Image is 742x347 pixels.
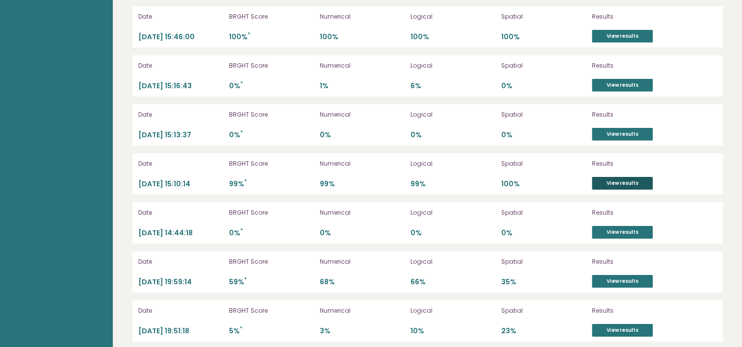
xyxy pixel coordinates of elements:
p: Date [138,257,223,266]
p: Spatial [501,159,586,168]
p: Results [592,306,695,315]
p: 10% [410,326,495,336]
p: 0% [229,81,314,91]
p: 23% [501,326,586,336]
p: Numerical [320,61,405,70]
p: [DATE] 14:44:18 [138,228,223,238]
p: [DATE] 15:46:00 [138,32,223,42]
p: Results [592,208,695,217]
p: 0% [320,228,405,238]
p: 100% [501,32,586,42]
p: BRGHT Score [229,12,314,21]
a: View results [592,30,653,43]
p: Date [138,159,223,168]
p: BRGHT Score [229,61,314,70]
a: View results [592,226,653,239]
a: View results [592,324,653,337]
p: 99% [320,179,405,189]
p: Date [138,208,223,217]
p: 0% [501,130,586,140]
p: Numerical [320,306,405,315]
p: 0% [501,81,586,91]
p: Results [592,12,695,21]
p: BRGHT Score [229,208,314,217]
p: [DATE] 19:59:14 [138,277,223,287]
p: Logical [410,61,495,70]
p: Logical [410,208,495,217]
p: Logical [410,110,495,119]
p: Numerical [320,12,405,21]
p: [DATE] 15:10:14 [138,179,223,189]
a: View results [592,128,653,141]
p: Date [138,306,223,315]
p: Logical [410,257,495,266]
a: View results [592,79,653,92]
p: [DATE] 19:51:18 [138,326,223,336]
p: Logical [410,306,495,315]
p: Numerical [320,208,405,217]
p: Logical [410,12,495,21]
p: 99% [229,179,314,189]
p: 0% [229,228,314,238]
p: 100% [229,32,314,42]
p: Numerical [320,159,405,168]
p: [DATE] 15:13:37 [138,130,223,140]
p: 100% [410,32,495,42]
p: Spatial [501,110,586,119]
p: 100% [501,179,586,189]
p: Date [138,61,223,70]
p: 0% [410,130,495,140]
p: 0% [501,228,586,238]
p: Numerical [320,110,405,119]
p: 66% [410,277,495,287]
p: BRGHT Score [229,110,314,119]
p: Logical [410,159,495,168]
a: View results [592,177,653,190]
p: 0% [320,130,405,140]
p: 99% [410,179,495,189]
p: Results [592,110,695,119]
p: 0% [229,130,314,140]
p: 35% [501,277,586,287]
p: Numerical [320,257,405,266]
p: [DATE] 15:16:43 [138,81,223,91]
p: 5% [229,326,314,336]
p: 1% [320,81,405,91]
p: BRGHT Score [229,257,314,266]
p: 0% [410,228,495,238]
p: Date [138,110,223,119]
p: 3% [320,326,405,336]
p: BRGHT Score [229,306,314,315]
p: Date [138,12,223,21]
p: 100% [320,32,405,42]
p: Results [592,257,695,266]
p: Spatial [501,12,586,21]
p: 68% [320,277,405,287]
p: Spatial [501,257,586,266]
a: View results [592,275,653,288]
p: Spatial [501,61,586,70]
p: Spatial [501,208,586,217]
p: Spatial [501,306,586,315]
p: Results [592,159,695,168]
p: 59% [229,277,314,287]
p: BRGHT Score [229,159,314,168]
p: 6% [410,81,495,91]
p: Results [592,61,695,70]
